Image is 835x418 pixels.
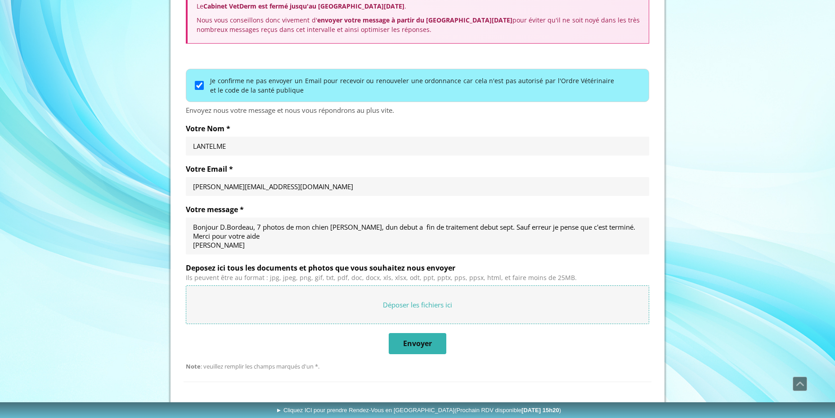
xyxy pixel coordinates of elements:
div: Ils peuvent être au format : jpg, jpeg, png, gif, txt, pdf, doc, docx, xls, xlsx, odt, ppt, pptx,... [186,274,649,282]
strong: envoyer votre message à partir du [GEOGRAPHIC_DATA][DATE] [317,16,513,24]
p: Nous vous conseillons donc vivement d' pour éviter qu'il ne soit noyé dans les très nombreux mess... [197,15,640,34]
b: [DATE] 15h20 [521,407,559,414]
strong: Cabinet VetDerm est fermé jusqu'au [GEOGRAPHIC_DATA][DATE] [203,2,404,10]
span: (Prochain RDV disponible ) [454,407,561,414]
div: Envoyez nous votre message et nous vous répondrons au plus vite. [186,106,649,115]
p: Le . [197,1,640,11]
input: Votre Nom * [193,142,642,151]
label: Deposez ici tous les documents et photos que vous souhaitez nous envoyer [186,263,649,272]
span: Envoyer [403,339,432,348]
span: Défiler vers le haut [793,377,807,391]
input: Votre Email * [193,182,642,191]
span: ► Cliquez ICI pour prendre Rendez-Vous en [GEOGRAPHIC_DATA] [276,407,561,414]
label: Je confirme ne pas envoyer un Email pour recevoir ou renouveler une ordonnance car cela n'est pas... [210,76,614,95]
textarea: Bonjour D.Bordeau, 7 photos de mon chien [PERSON_NAME], dun debut a fin de traitement debut sept.... [193,222,642,249]
label: Votre Email * [186,165,649,173]
a: Défiler vers le haut [793,377,807,391]
div: : veuillez remplir les champs marqués d'un *. [186,363,649,370]
strong: Note [186,362,201,370]
label: Votre Nom * [186,124,649,133]
button: Envoyer [389,333,446,354]
label: Votre message * [186,205,649,214]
